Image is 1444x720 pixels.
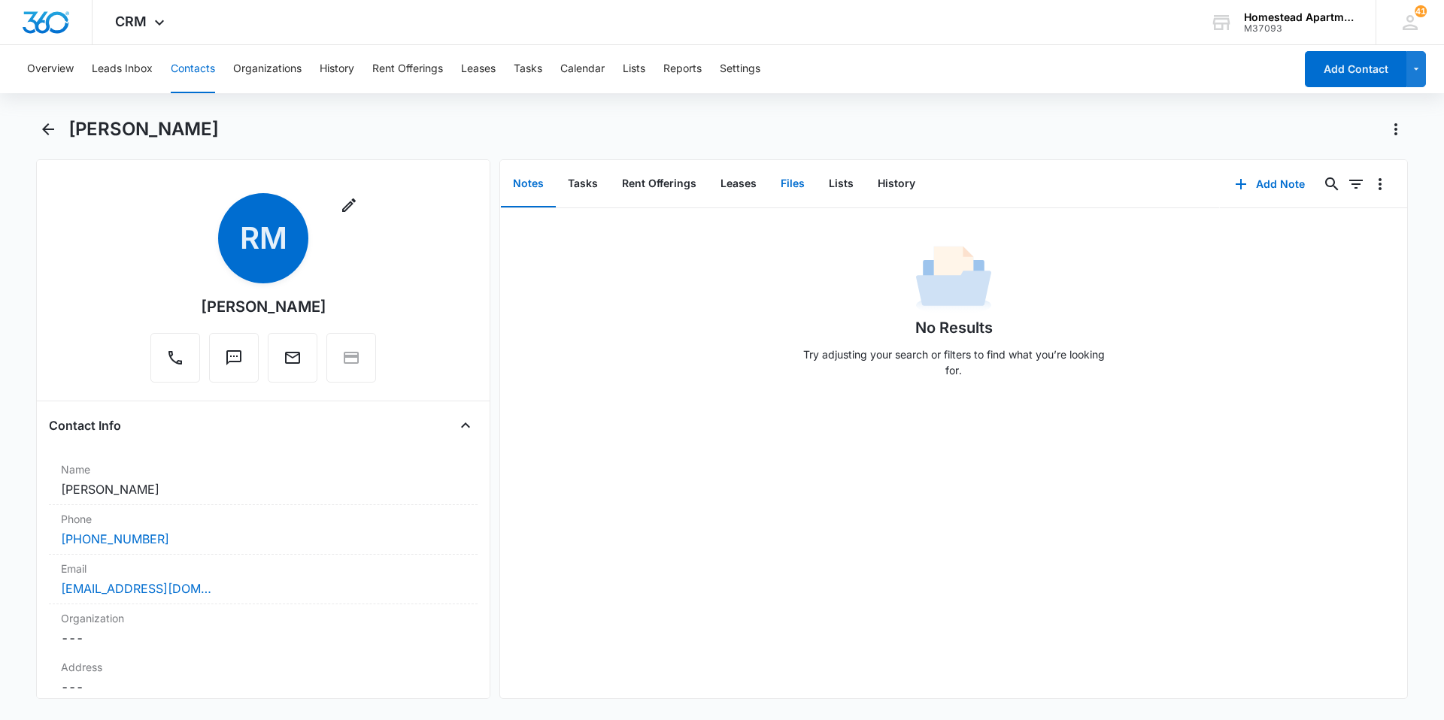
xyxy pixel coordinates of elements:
[61,659,466,675] label: Address
[61,678,466,696] dd: ---
[1344,172,1368,196] button: Filters
[916,241,991,316] img: No Data
[209,333,259,383] button: Text
[372,45,443,93] button: Rent Offerings
[49,455,478,505] div: Name[PERSON_NAME]
[769,161,817,207] button: Files
[171,45,215,93] button: Contacts
[556,161,610,207] button: Tasks
[61,629,466,647] dd: ---
[560,45,605,93] button: Calendar
[268,333,317,383] button: Email
[201,295,326,318] div: [PERSON_NAME]
[150,333,200,383] button: Call
[61,561,466,576] label: Email
[49,555,478,604] div: Email[EMAIL_ADDRESS][DOMAIN_NAME]
[218,193,308,283] span: RM
[514,45,542,93] button: Tasks
[233,45,302,93] button: Organizations
[1305,51,1406,87] button: Add Contact
[27,45,74,93] button: Overview
[915,316,993,339] h1: No Results
[1220,166,1320,202] button: Add Note
[49,653,478,703] div: Address---
[454,413,478,437] button: Close
[115,14,147,29] span: CRM
[209,356,259,369] a: Text
[49,604,478,653] div: Organization---
[501,161,556,207] button: Notes
[1415,5,1427,17] span: 41
[61,579,211,597] a: [EMAIL_ADDRESS][DOMAIN_NAME]
[817,161,866,207] button: Lists
[623,45,645,93] button: Lists
[61,511,466,527] label: Phone
[49,416,121,434] h4: Contact Info
[720,45,760,93] button: Settings
[1244,11,1354,23] div: account name
[61,480,466,498] dd: [PERSON_NAME]
[663,45,702,93] button: Reports
[866,161,927,207] button: History
[61,461,466,477] label: Name
[1384,117,1408,141] button: Actions
[1320,172,1344,196] button: Search...
[49,505,478,555] div: Phone[PHONE_NUMBER]
[1368,172,1392,196] button: Overflow Menu
[268,356,317,369] a: Email
[320,45,354,93] button: History
[1415,5,1427,17] div: notifications count
[1244,23,1354,34] div: account id
[150,356,200,369] a: Call
[461,45,496,93] button: Leases
[796,346,1112,378] p: Try adjusting your search or filters to find what you’re looking for.
[708,161,769,207] button: Leases
[36,117,59,141] button: Back
[92,45,153,93] button: Leads Inbox
[61,610,466,626] label: Organization
[68,118,219,141] h1: [PERSON_NAME]
[610,161,708,207] button: Rent Offerings
[61,530,169,548] a: [PHONE_NUMBER]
